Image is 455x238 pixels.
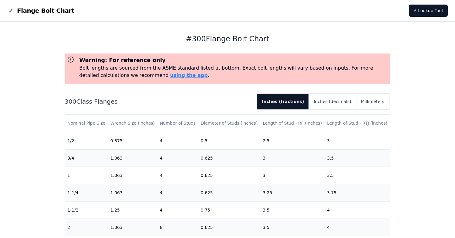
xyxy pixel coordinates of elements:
[65,132,108,149] td: 1/2
[170,72,208,78] a: using the app
[198,201,261,219] td: 0.75
[79,56,388,64] h3: Warning: For reference only
[65,115,108,132] th: Nominal Pipe Size
[325,115,390,132] th: Length of Stud - RTJ (inches)
[157,167,198,184] td: 4
[65,167,108,184] td: 1
[409,5,448,17] a: ⚡ Lookup Tool
[108,184,157,201] td: 1.063
[356,94,389,109] button: Millimeters
[198,149,261,167] td: 0.625
[198,167,261,184] td: 0.625
[325,184,390,201] td: 3.75
[260,149,325,167] td: 3
[260,132,325,149] td: 2.5
[157,201,198,219] td: 4
[157,132,198,149] td: 4
[325,219,390,236] td: 4
[65,97,252,106] h2: 300 Class Flanges
[17,6,74,15] span: Flange Bolt Chart
[7,7,15,14] img: Flange Bolt Chart Logo
[108,115,157,132] th: Wrench Size (inches)
[325,167,390,184] td: 3.5
[157,115,198,132] th: Number of Studs
[157,184,198,201] td: 4
[198,184,261,201] td: 0.625
[65,184,108,201] td: 1-1/4
[108,149,157,167] td: 1.063
[65,149,108,167] td: 3/4
[65,219,108,236] td: 2
[108,219,157,236] td: 1.063
[260,115,325,132] th: Length of Stud - RF (inches)
[325,149,390,167] td: 3.5
[157,149,198,167] td: 4
[309,94,356,109] button: Inches (decimals)
[198,219,261,236] td: 0.625
[325,132,390,149] td: 3
[157,219,198,236] td: 8
[260,201,325,219] td: 3.5
[108,201,157,219] td: 1.25
[325,201,390,219] td: 4
[79,64,388,79] p: Bolt lengths are sourced from the ASME standard listed at bottom. Exact bolt lengths will vary ba...
[65,201,108,219] td: 1-1/2
[260,184,325,201] td: 3.25
[65,34,390,44] h1: # 300 Flange Bolt Chart
[108,167,157,184] td: 1.063
[260,219,325,236] td: 3.5
[198,115,261,132] th: Diameter of Studs (inches)
[198,132,261,149] td: 0.5
[7,6,74,15] a: Flange Bolt Chart LogoFlange Bolt Chart
[108,132,157,149] td: 0.875
[260,167,325,184] td: 3
[257,94,309,109] button: Inches (fractions)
